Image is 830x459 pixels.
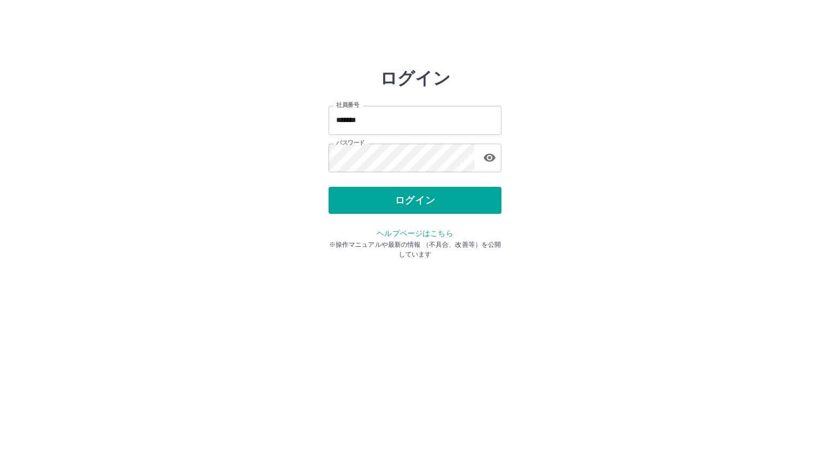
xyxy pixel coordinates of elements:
a: ヘルプページはこちら [377,229,453,238]
label: パスワード [336,139,365,147]
h2: ログイン [380,68,451,89]
button: ログイン [329,187,501,214]
label: 社員番号 [336,101,359,109]
p: ※操作マニュアルや最新の情報 （不具合、改善等）を公開しています [329,240,501,259]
